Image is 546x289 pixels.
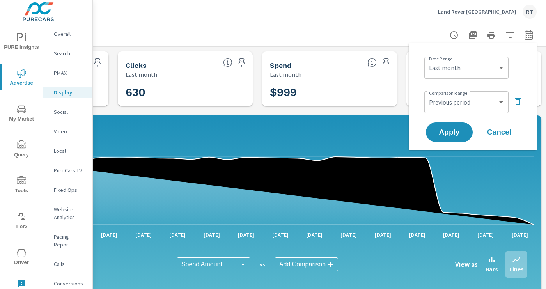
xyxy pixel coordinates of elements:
p: [DATE] [130,231,157,239]
p: [DATE] [335,231,362,239]
p: Conversions [54,280,86,287]
div: Social [43,106,92,118]
p: Website Analytics [54,206,86,221]
p: [DATE] [404,231,431,239]
p: Search [54,50,86,57]
span: Apply [434,129,465,136]
p: [DATE] [96,231,123,239]
p: [DATE] [301,231,328,239]
span: My Market [3,105,40,124]
p: Last month [126,70,157,79]
p: Fixed Ops [54,186,86,194]
p: Local [54,147,86,155]
p: [DATE] [232,231,260,239]
span: Cancel [484,129,515,136]
h5: Spend [270,61,291,69]
div: Calls [43,258,92,270]
p: [DATE] [506,231,534,239]
span: Save this to your personalized report [91,56,104,69]
div: Overall [43,28,92,40]
div: Fixed Ops [43,184,92,196]
div: Website Analytics [43,204,92,223]
span: Tier2 [3,212,40,231]
p: Video [54,128,86,135]
p: [DATE] [267,231,294,239]
div: Local [43,145,92,157]
p: Last month [270,70,301,79]
p: Overall [54,30,86,38]
div: Display [43,87,92,98]
button: Select Date Range [521,27,537,43]
p: PMAX [54,69,86,77]
div: RT [523,5,537,19]
h5: Clicks [126,61,147,69]
p: [DATE] [472,231,499,239]
span: Spend Amount [181,261,222,268]
span: Driver [3,248,40,267]
button: Apply Filters [502,27,518,43]
button: Cancel [476,122,523,142]
p: [DATE] [369,231,397,239]
p: Social [54,108,86,116]
span: Tools [3,176,40,195]
p: vs [250,261,275,268]
p: Pacing Report [54,233,86,248]
p: PureCars TV [54,167,86,174]
p: [DATE] [164,231,191,239]
div: Spend Amount [177,257,250,271]
p: [DATE] [198,231,225,239]
p: Bars [486,264,498,274]
div: Search [43,48,92,59]
div: Pacing Report [43,231,92,250]
span: The number of times an ad was clicked by a consumer. [223,58,232,67]
div: Video [43,126,92,137]
p: Land Rover [GEOGRAPHIC_DATA] [438,8,516,15]
p: [DATE] [438,231,465,239]
span: The amount of money spent on advertising during the period. [367,58,377,67]
span: Query [3,140,40,160]
p: Lines [509,264,523,274]
p: Calls [54,260,86,268]
div: Add Comparison [275,257,338,271]
span: Save this to your personalized report [236,56,248,69]
span: Add Comparison [279,261,326,268]
h6: View as [455,261,478,268]
span: PURE Insights [3,33,40,52]
h3: 630 [126,86,245,99]
button: Apply [426,122,473,142]
span: Advertise [3,69,40,88]
h3: $999 [270,86,389,99]
div: PureCars TV [43,165,92,176]
div: PMAX [43,67,92,79]
span: Save this to your personalized report [380,56,392,69]
p: Display [54,89,86,96]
